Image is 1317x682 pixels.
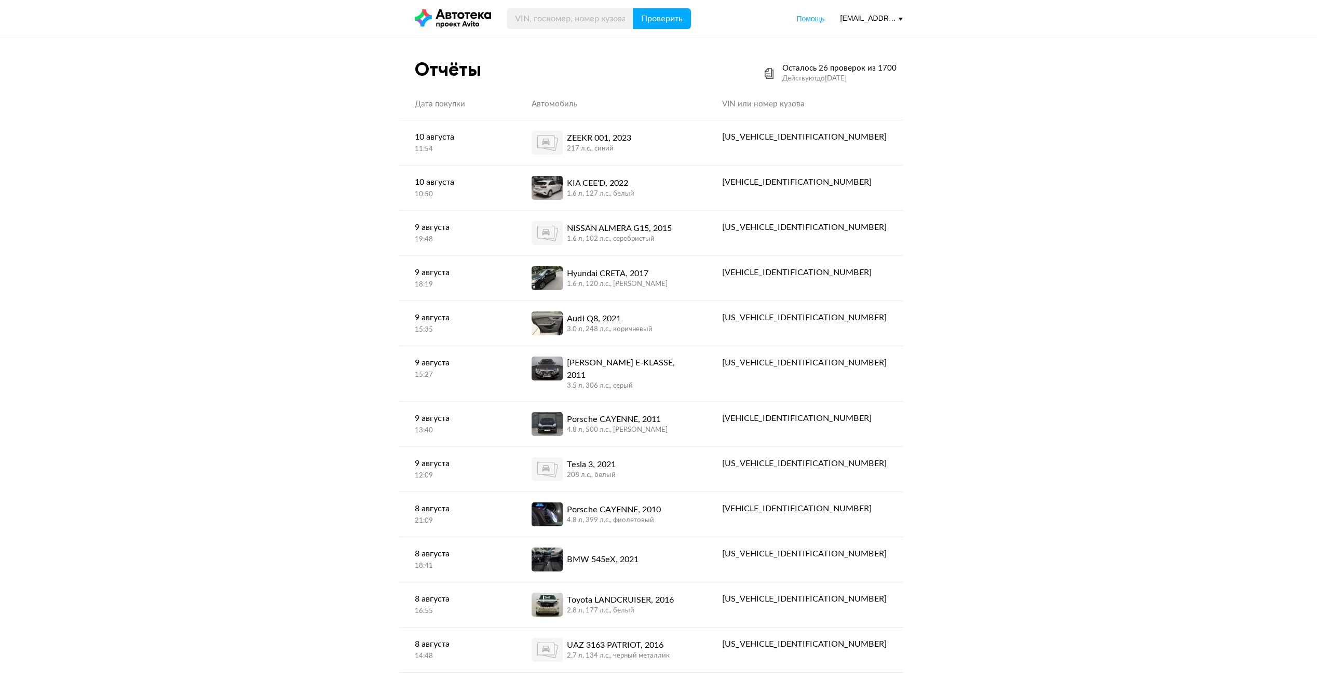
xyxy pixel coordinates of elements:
[567,553,639,566] div: BMW 545eX, 2021
[567,177,634,189] div: KIA CEE'D, 2022
[567,413,668,426] div: Porsche CAYENNE, 2011
[707,582,902,616] a: [US_VEHICLE_IDENTIFICATION_NUMBER]
[507,8,633,29] input: VIN, госномер, номер кузова
[567,503,661,516] div: Porsche CAYENNE, 2010
[399,447,516,491] a: 9 августа12:09
[399,346,516,390] a: 9 августа15:27
[516,301,707,346] a: Audi Q8, 20213.0 л, 248 л.c., коричневый
[399,537,516,581] a: 8 августа18:41
[707,402,902,435] a: [VEHICLE_IDENTIFICATION_NUMBER]
[796,15,824,23] span: Помощь
[516,166,707,210] a: KIA CEE'D, 20221.6 л, 127 л.c., белый
[415,638,500,650] div: 8 августа
[633,8,691,29] button: Проверить
[516,492,707,537] a: Porsche CAYENNE, 20104.8 л, 399 л.c., фиолетовый
[567,651,670,661] div: 2.7 л, 134 л.c., черный металлик
[415,426,500,435] div: 13:40
[415,652,500,661] div: 14:48
[840,13,903,23] div: [EMAIL_ADDRESS][DOMAIN_NAME]
[516,346,707,401] a: [PERSON_NAME] E-KLASSE, 20113.5 л, 306 л.c., серый
[399,166,516,210] a: 10 августа10:50
[532,99,691,110] div: Автомобиль
[722,357,887,369] div: [US_VEHICLE_IDENTIFICATION_NUMBER]
[707,256,902,289] a: [VEHICLE_IDENTIFICATION_NUMBER]
[516,120,707,165] a: ZEEKR 001, 2023217 л.c., синий
[516,211,707,255] a: NISSAN ALMERA G15, 20151.6 л, 102 л.c., серебристый
[415,99,500,110] div: Дата покупки
[707,166,902,199] a: [VEHICLE_IDENTIFICATION_NUMBER]
[399,256,516,300] a: 9 августа18:19
[707,301,902,334] a: [US_VEHICLE_IDENTIFICATION_NUMBER]
[415,457,500,470] div: 9 августа
[415,145,500,154] div: 11:54
[707,346,902,379] a: [US_VEHICLE_IDENTIFICATION_NUMBER]
[567,325,653,334] div: 3.0 л, 248 л.c., коричневый
[641,15,683,23] span: Проверить
[399,628,516,672] a: 8 августа14:48
[516,447,707,492] a: Tesla 3, 2021208 л.c., белый
[516,628,707,672] a: UAZ 3163 PATRIOT, 20162.7 л, 134 л.c., черный металлик
[722,176,887,188] div: [VEHICLE_IDENTIFICATION_NUMBER]
[722,502,887,515] div: [VEHICLE_IDENTIFICATION_NUMBER]
[567,222,672,235] div: NISSAN ALMERA G15, 2015
[415,502,500,515] div: 8 августа
[782,74,897,84] div: Действуют до [DATE]
[415,371,500,380] div: 15:27
[399,582,516,626] a: 8 августа16:55
[567,471,616,480] div: 208 л.c., белый
[516,537,707,582] a: BMW 545eX, 2021
[707,492,902,525] a: [VEHICLE_IDENTIFICATION_NUMBER]
[567,280,668,289] div: 1.6 л, 120 л.c., [PERSON_NAME]
[516,256,707,301] a: Hyundai CRETA, 20171.6 л, 120 л.c., [PERSON_NAME]
[722,266,887,279] div: [VEHICLE_IDENTIFICATION_NUMBER]
[415,176,500,188] div: 10 августа
[399,211,516,255] a: 9 августа19:48
[567,312,653,325] div: Audi Q8, 2021
[415,280,500,290] div: 18:19
[567,144,631,154] div: 217 л.c., синий
[707,120,902,154] a: [US_VEHICLE_IDENTIFICATION_NUMBER]
[722,593,887,605] div: [US_VEHICLE_IDENTIFICATION_NUMBER]
[516,402,707,446] a: Porsche CAYENNE, 20114.8 л, 500 л.c., [PERSON_NAME]
[567,235,672,244] div: 1.6 л, 102 л.c., серебристый
[722,221,887,234] div: [US_VEHICLE_IDENTIFICATION_NUMBER]
[415,58,481,80] div: Отчёты
[796,13,824,24] a: Помощь
[567,606,674,616] div: 2.8 л, 177 л.c., белый
[399,301,516,345] a: 9 августа15:35
[567,426,668,435] div: 4.8 л, 500 л.c., [PERSON_NAME]
[415,562,500,571] div: 18:41
[415,471,500,481] div: 12:09
[415,412,500,425] div: 9 августа
[415,516,500,526] div: 21:09
[415,357,500,369] div: 9 августа
[722,131,887,143] div: [US_VEHICLE_IDENTIFICATION_NUMBER]
[415,311,500,324] div: 9 августа
[722,638,887,650] div: [US_VEHICLE_IDENTIFICATION_NUMBER]
[415,593,500,605] div: 8 августа
[415,607,500,616] div: 16:55
[567,267,668,280] div: Hyundai CRETA, 2017
[722,412,887,425] div: [VEHICLE_IDENTIFICATION_NUMBER]
[707,628,902,661] a: [US_VEHICLE_IDENTIFICATION_NUMBER]
[567,381,691,391] div: 3.5 л, 306 л.c., серый
[722,99,887,110] div: VIN или номер кузова
[567,594,674,606] div: Toyota LANDCRUISER, 2016
[567,357,691,381] div: [PERSON_NAME] E-KLASSE, 2011
[567,189,634,199] div: 1.6 л, 127 л.c., белый
[707,211,902,244] a: [US_VEHICLE_IDENTIFICATION_NUMBER]
[722,457,887,470] div: [US_VEHICLE_IDENTIFICATION_NUMBER]
[415,266,500,279] div: 9 августа
[415,548,500,560] div: 8 августа
[399,492,516,536] a: 8 августа21:09
[399,402,516,446] a: 9 августа13:40
[567,639,670,651] div: UAZ 3163 PATRIOT, 2016
[567,132,631,144] div: ZEEKR 001, 2023
[722,311,887,324] div: [US_VEHICLE_IDENTIFICATION_NUMBER]
[415,235,500,244] div: 19:48
[722,548,887,560] div: [US_VEHICLE_IDENTIFICATION_NUMBER]
[415,131,500,143] div: 10 августа
[415,190,500,199] div: 10:50
[399,120,516,165] a: 10 августа11:54
[782,63,897,74] div: Осталось 26 проверок из 1700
